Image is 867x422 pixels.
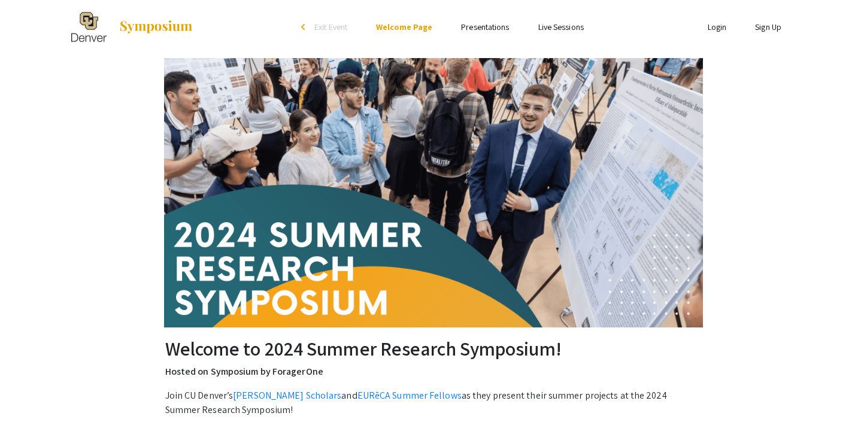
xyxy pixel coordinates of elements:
[461,22,509,32] a: Presentations
[708,22,727,32] a: Login
[376,22,432,32] a: Welcome Page
[165,389,667,416] span: Join CU Denver’s and as they present their summer projects at the 2024 Summer Research Symposium!
[71,12,107,42] img: 2024 Summer Research Symposium
[119,20,193,34] img: Symposium by ForagerOne
[164,58,703,327] img: 2024 Summer Research Symposium
[71,12,193,42] a: 2024 Summer Research Symposium
[755,22,781,32] a: Sign Up
[538,22,584,32] a: Live Sessions
[314,22,347,32] span: Exit Event
[233,389,341,402] a: [PERSON_NAME] Scholars
[165,365,702,379] p: Hosted on Symposium by ForagerOne
[301,23,308,31] div: arrow_back_ios
[165,337,702,360] h2: Welcome to 2024 Summer Research Symposium!
[357,389,462,402] a: EURēCA Summer Fellows
[9,368,51,413] iframe: Chat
